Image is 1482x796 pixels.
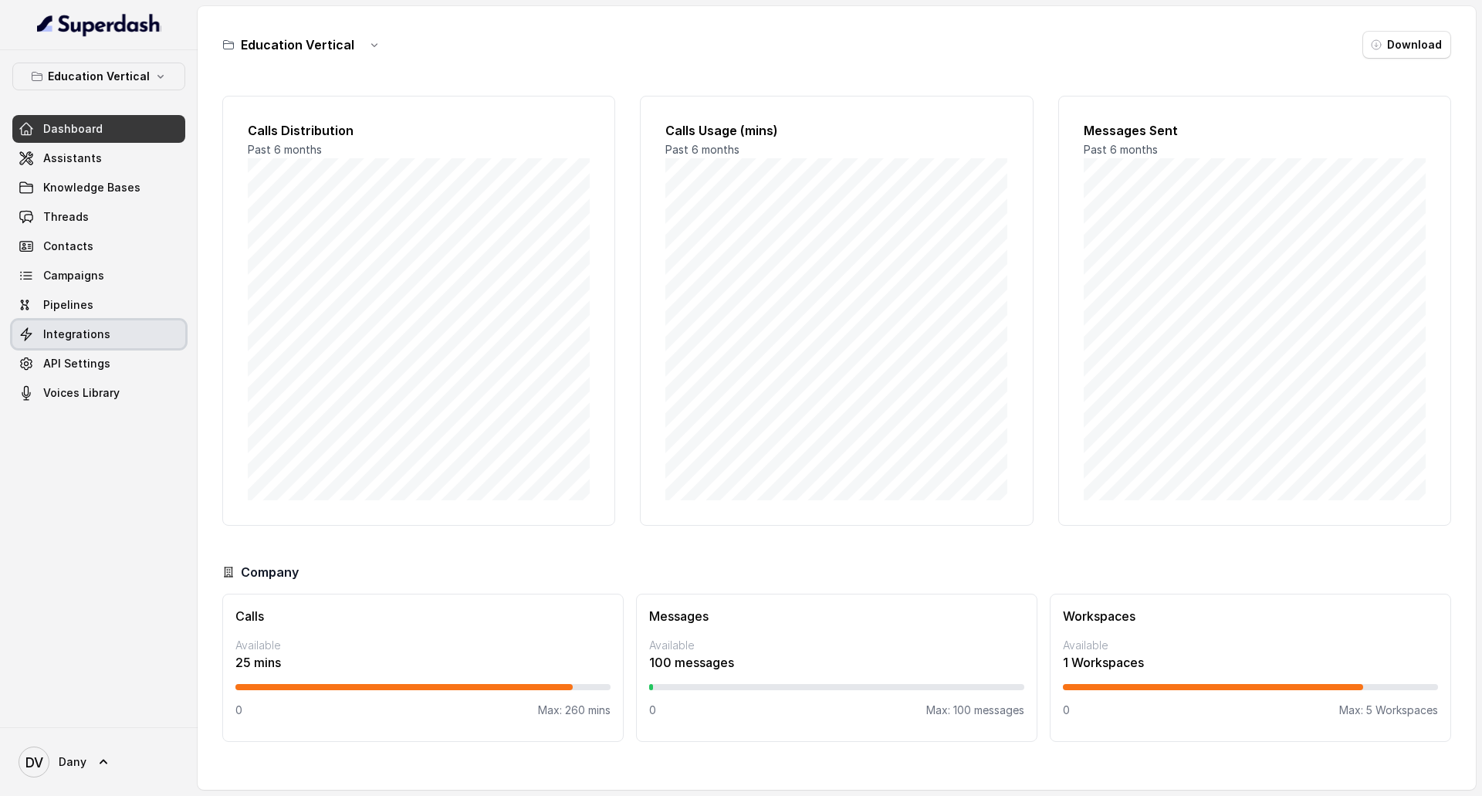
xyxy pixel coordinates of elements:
span: Dany [59,754,86,770]
p: Available [1063,638,1438,653]
text: DV [25,754,43,771]
p: Max: 5 Workspaces [1339,703,1438,718]
button: Download [1362,31,1451,59]
h3: Company [241,563,299,581]
p: 25 mins [235,653,611,672]
a: Contacts [12,232,185,260]
p: Education Vertical [48,67,150,86]
span: Voices Library [43,385,120,401]
a: Pipelines [12,291,185,319]
p: Available [649,638,1024,653]
h2: Calls Distribution [248,121,590,140]
span: Dashboard [43,121,103,137]
button: Education Vertical [12,63,185,90]
p: Max: 100 messages [926,703,1024,718]
a: Voices Library [12,379,185,407]
img: light.svg [37,12,161,37]
p: 0 [1063,703,1070,718]
a: Integrations [12,320,185,348]
span: Threads [43,209,89,225]
a: Campaigns [12,262,185,290]
span: Past 6 months [1084,143,1158,156]
a: API Settings [12,350,185,378]
p: 0 [649,703,656,718]
span: Past 6 months [248,143,322,156]
a: Threads [12,203,185,231]
h2: Messages Sent [1084,121,1426,140]
h3: Calls [235,607,611,625]
p: 100 messages [649,653,1024,672]
a: Dashboard [12,115,185,143]
p: 0 [235,703,242,718]
span: Integrations [43,327,110,342]
a: Knowledge Bases [12,174,185,202]
span: Assistants [43,151,102,166]
span: Contacts [43,239,93,254]
p: 1 Workspaces [1063,653,1438,672]
h3: Messages [649,607,1024,625]
span: API Settings [43,356,110,371]
a: Dany [12,740,185,784]
h2: Calls Usage (mins) [665,121,1007,140]
span: Past 6 months [665,143,739,156]
p: Available [235,638,611,653]
h3: Workspaces [1063,607,1438,625]
span: Campaigns [43,268,104,283]
p: Max: 260 mins [538,703,611,718]
span: Pipelines [43,297,93,313]
a: Assistants [12,144,185,172]
h3: Education Vertical [241,36,354,54]
span: Knowledge Bases [43,180,140,195]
